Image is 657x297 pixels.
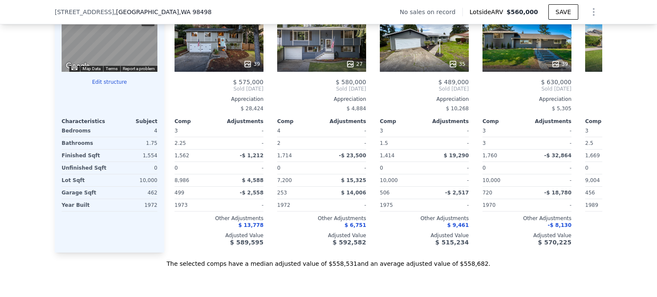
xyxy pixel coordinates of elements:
[438,79,469,85] span: $ 489,000
[482,199,525,211] div: 1970
[380,199,423,211] div: 1975
[346,106,366,112] span: $ 4,884
[242,177,263,183] span: $ 4,588
[426,125,469,137] div: -
[62,10,157,72] div: Map
[62,137,108,149] div: Bathrooms
[341,177,366,183] span: $ 15,325
[62,79,157,85] button: Edit structure
[380,128,383,134] span: 3
[435,239,469,246] span: $ 515,234
[529,162,571,174] div: -
[346,60,363,68] div: 27
[221,162,263,174] div: -
[585,165,589,171] span: 0
[277,96,366,103] div: Appreciation
[482,215,571,222] div: Other Adjustments
[240,190,263,196] span: -$ 2,558
[506,9,538,15] span: $560,000
[482,118,527,125] div: Comp
[62,118,109,125] div: Characteristics
[482,232,571,239] div: Adjusted Value
[277,177,292,183] span: 7,200
[323,125,366,137] div: -
[277,165,281,171] span: 0
[482,153,497,159] span: 1,760
[449,60,465,68] div: 35
[426,199,469,211] div: -
[538,239,571,246] span: $ 570,225
[230,239,263,246] span: $ 589,595
[241,106,263,112] span: $ 28,424
[62,187,108,199] div: Garage Sqft
[175,199,217,211] div: 1973
[380,177,398,183] span: 10,000
[380,215,469,222] div: Other Adjustments
[62,150,108,162] div: Finished Sqft
[111,199,157,211] div: 1972
[221,137,263,149] div: -
[445,190,469,196] span: -$ 2,517
[179,9,211,15] span: , WA 98498
[527,118,571,125] div: Adjustments
[175,137,217,149] div: 2.25
[446,106,469,112] span: $ 10,268
[175,232,263,239] div: Adjusted Value
[548,222,571,228] span: -$ 8,130
[62,174,108,186] div: Lot Sqft
[111,162,157,174] div: 0
[548,4,578,20] button: SAVE
[277,118,322,125] div: Comp
[323,162,366,174] div: -
[482,177,500,183] span: 10,000
[175,190,184,196] span: 499
[585,199,628,211] div: 1989
[482,165,486,171] span: 0
[380,153,394,159] span: 1,414
[444,153,469,159] span: $ 19,290
[585,3,602,21] button: Show Options
[424,118,469,125] div: Adjustments
[175,128,178,134] span: 3
[400,8,462,16] div: No sales on record
[175,85,263,92] span: Sold [DATE]
[585,137,628,149] div: 2.5
[333,239,366,246] span: $ 592,582
[240,153,263,159] span: -$ 1,212
[380,85,469,92] span: Sold [DATE]
[551,60,568,68] div: 39
[380,96,469,103] div: Appreciation
[111,150,157,162] div: 1,554
[380,232,469,239] div: Adjusted Value
[111,125,157,137] div: 4
[62,199,108,211] div: Year Built
[219,118,263,125] div: Adjustments
[277,190,287,196] span: 253
[233,79,263,85] span: $ 575,000
[221,199,263,211] div: -
[277,137,320,149] div: 2
[83,66,101,72] button: Map Data
[175,118,219,125] div: Comp
[341,190,366,196] span: $ 14,006
[277,199,320,211] div: 1972
[482,128,486,134] span: 3
[277,153,292,159] span: 1,714
[123,66,155,71] a: Report a problem
[62,162,108,174] div: Unfinished Sqft
[243,60,260,68] div: 39
[482,137,525,149] div: 3
[221,125,263,137] div: -
[111,137,157,149] div: 1.75
[470,8,506,16] span: Lotside ARV
[62,10,157,72] div: Street View
[55,8,114,16] span: [STREET_ADDRESS]
[322,118,366,125] div: Adjustments
[277,215,366,222] div: Other Adjustments
[529,125,571,137] div: -
[339,153,366,159] span: -$ 23,500
[426,137,469,149] div: -
[529,174,571,186] div: -
[380,118,424,125] div: Comp
[380,137,423,149] div: 1.5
